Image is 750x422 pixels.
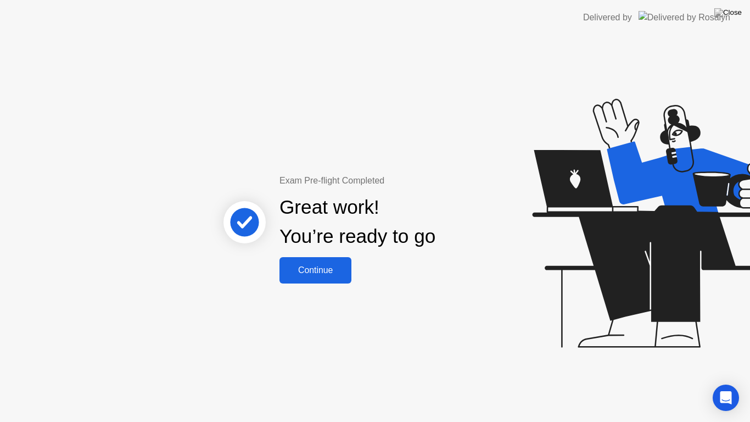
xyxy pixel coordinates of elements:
[713,385,739,411] div: Open Intercom Messenger
[283,265,348,275] div: Continue
[639,11,730,24] img: Delivered by Rosalyn
[279,257,351,284] button: Continue
[714,8,742,17] img: Close
[279,193,435,251] div: Great work! You’re ready to go
[279,174,506,187] div: Exam Pre-flight Completed
[583,11,632,24] div: Delivered by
